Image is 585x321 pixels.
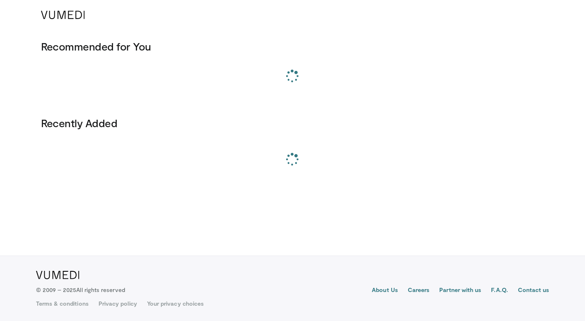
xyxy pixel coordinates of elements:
[147,299,204,308] a: Your privacy choices
[372,286,398,296] a: About Us
[36,271,79,279] img: VuMedi Logo
[491,286,508,296] a: F.A.Q.
[36,286,125,294] p: © 2009 – 2025
[36,299,89,308] a: Terms & conditions
[439,286,481,296] a: Partner with us
[41,11,85,19] img: VuMedi Logo
[99,299,137,308] a: Privacy policy
[41,116,544,130] h3: Recently Added
[518,286,549,296] a: Contact us
[408,286,430,296] a: Careers
[76,286,125,293] span: All rights reserved
[41,40,544,53] h3: Recommended for You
